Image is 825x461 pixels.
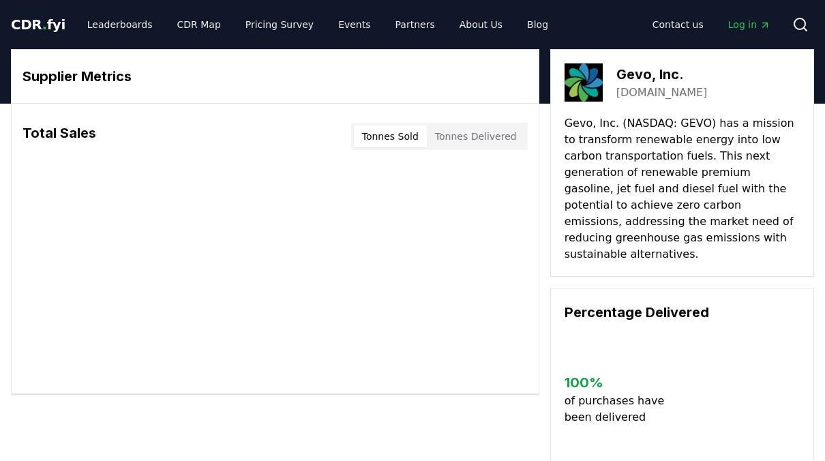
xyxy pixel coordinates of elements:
button: Tonnes Delivered [427,125,525,147]
h3: Percentage Delivered [565,302,800,323]
a: Contact us [642,12,715,37]
a: About Us [449,12,513,37]
a: Partners [385,12,446,37]
a: Leaderboards [76,12,164,37]
p: Gevo, Inc. (NASDAQ: GEVO) has a mission to transform renewable energy into low carbon transportat... [565,115,800,263]
span: . [42,16,47,33]
span: CDR fyi [11,16,65,33]
a: [DOMAIN_NAME] [616,85,708,101]
a: Events [327,12,381,37]
a: Log in [717,12,781,37]
a: CDR.fyi [11,15,65,34]
span: Log in [728,18,770,31]
h3: Total Sales [22,123,96,150]
p: of purchases have been delivered [565,393,668,426]
h3: Supplier Metrics [22,66,528,87]
a: Blog [516,12,559,37]
h3: Gevo, Inc. [616,64,708,85]
nav: Main [76,12,559,37]
a: CDR Map [166,12,232,37]
nav: Main [642,12,781,37]
h3: 100 % [565,372,668,393]
button: Tonnes Sold [354,125,427,147]
img: Gevo, Inc.-logo [565,63,603,102]
a: Pricing Survey [235,12,325,37]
